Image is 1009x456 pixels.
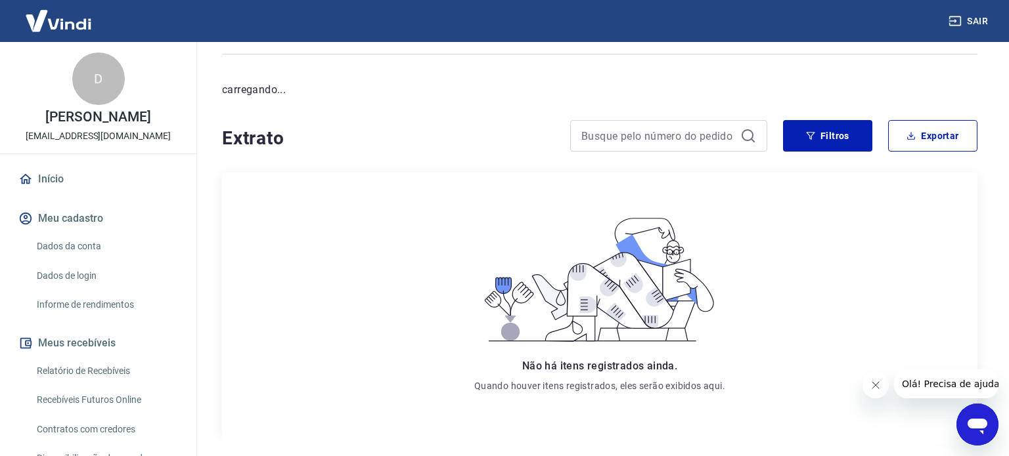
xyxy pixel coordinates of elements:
button: Meu cadastro [16,204,181,233]
button: Meus recebíveis [16,329,181,358]
a: Dados da conta [32,233,181,260]
span: Olá! Precisa de ajuda? [8,9,110,20]
iframe: Mensagem da empresa [894,369,998,398]
p: carregando... [222,82,977,98]
iframe: Botão para abrir a janela de mensagens [956,404,998,446]
img: Vindi [16,1,101,41]
a: Contratos com credores [32,416,181,443]
a: Início [16,165,181,194]
span: Não há itens registrados ainda. [522,360,677,372]
a: Informe de rendimentos [32,291,181,318]
a: Relatório de Recebíveis [32,358,181,384]
p: [EMAIL_ADDRESS][DOMAIN_NAME] [26,129,171,143]
a: Dados de login [32,262,181,289]
iframe: Fechar mensagem [863,372,889,398]
input: Busque pelo número do pedido [581,126,735,146]
button: Filtros [783,120,872,152]
button: Sair [946,9,993,33]
a: Recebíveis Futuros Online [32,386,181,413]
button: Exportar [888,120,977,152]
p: [PERSON_NAME] [45,110,150,124]
div: D [72,52,125,105]
p: Quando houver itens registrados, eles serão exibidos aqui. [474,379,725,392]
h4: Extrato [222,125,554,152]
